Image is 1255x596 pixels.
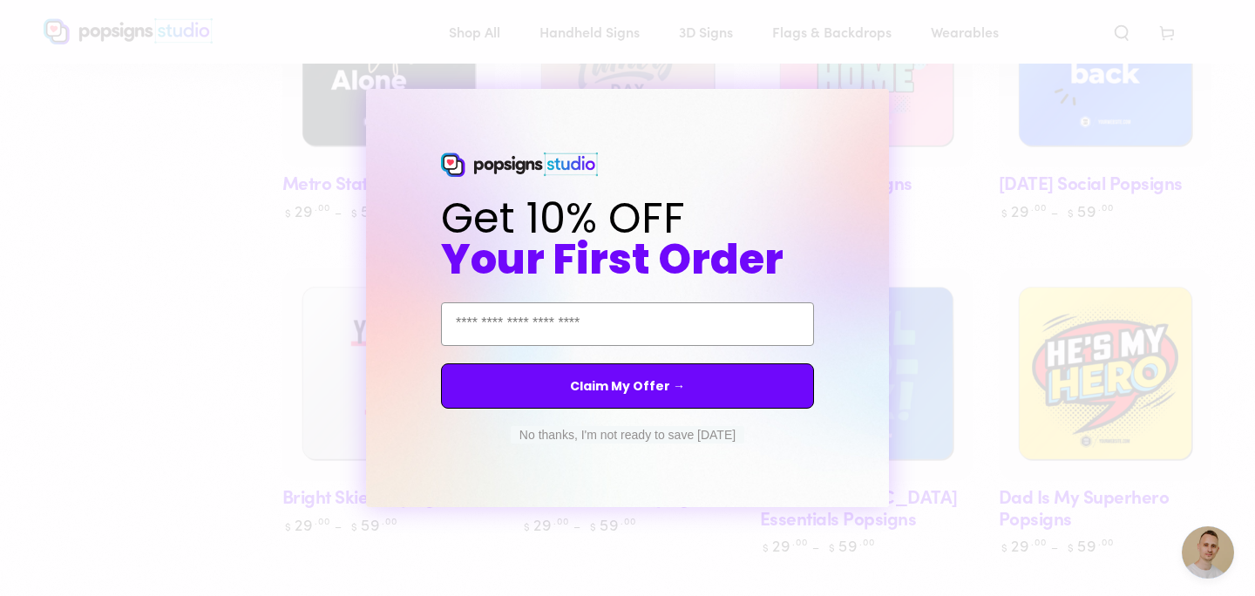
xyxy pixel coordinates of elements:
span: Your First Order [441,230,784,288]
button: Claim My Offer → [441,363,814,409]
a: Open chat [1182,526,1234,579]
img: Popsigns Studio [441,152,598,177]
button: No thanks, I'm not ready to save [DATE] [511,426,744,444]
span: Get 10% OFF [441,189,685,247]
